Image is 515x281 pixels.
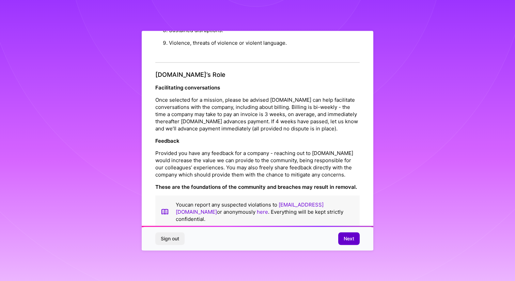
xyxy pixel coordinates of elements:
strong: Facilitating conversations [155,84,220,90]
p: You can report any suspected violations to or anonymously . Everything will be kept strictly conf... [176,201,354,222]
span: Sign out [161,235,179,242]
strong: These are the foundations of the community and breaches may result in removal. [155,183,357,190]
img: book icon [161,201,169,222]
span: Next [344,235,354,242]
p: Provided you have any feedback for a company - reaching out to [DOMAIN_NAME] would increase the v... [155,149,360,178]
a: here [257,208,268,215]
button: Sign out [155,233,185,245]
li: Violence, threats of violence or violent language. [169,37,360,49]
button: Next [338,233,360,245]
a: [EMAIL_ADDRESS][DOMAIN_NAME] [176,201,324,215]
h4: [DOMAIN_NAME]’s Role [155,71,360,79]
p: Once selected for a mission, please be advised [DOMAIN_NAME] can help facilitate conversations wi... [155,96,360,132]
strong: Feedback [155,137,180,144]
